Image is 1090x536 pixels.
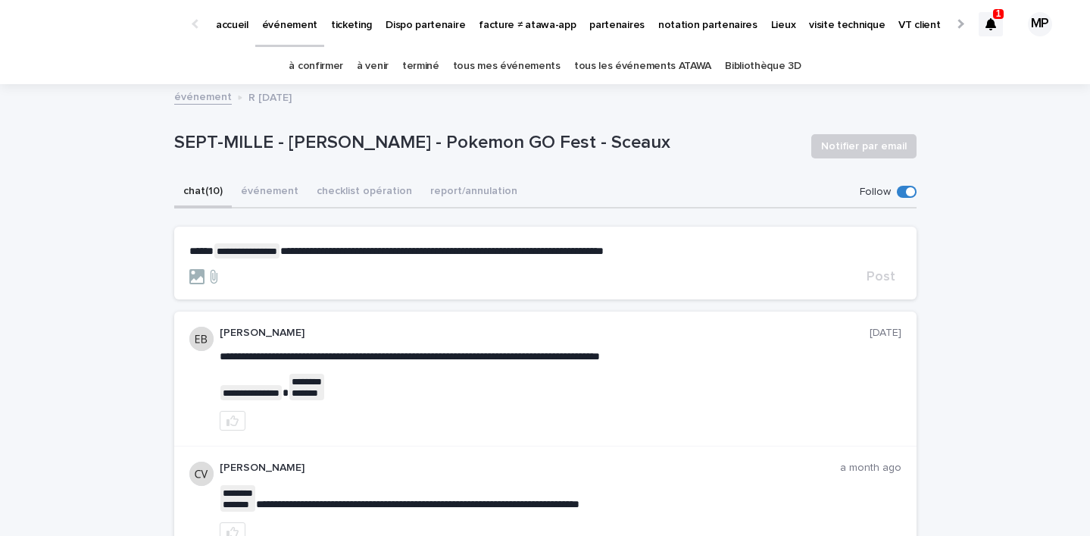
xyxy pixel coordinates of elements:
[811,134,917,158] button: Notifier par email
[867,270,895,284] span: Post
[821,139,907,154] span: Notifier par email
[979,12,1003,36] div: 1
[453,49,561,84] a: tous mes événements
[289,49,343,84] a: à confirmer
[174,87,232,105] a: événement
[421,177,526,208] button: report/annulation
[174,177,232,208] button: chat (10)
[574,49,711,84] a: tous les événements ATAWA
[248,88,292,105] p: R [DATE]
[220,462,840,475] p: [PERSON_NAME]
[840,462,901,475] p: a month ago
[1028,12,1052,36] div: MP
[220,411,245,431] button: like this post
[996,8,1001,19] p: 1
[860,186,891,199] p: Follow
[860,270,901,284] button: Post
[870,327,901,340] p: [DATE]
[30,9,177,39] img: Ls34BcGeRexTGTNfXpUC
[220,327,870,340] p: [PERSON_NAME]
[232,177,308,208] button: événement
[174,132,799,154] p: SEPT-MILLE - [PERSON_NAME] - Pokemon GO Fest - Sceaux
[357,49,389,84] a: à venir
[402,49,439,84] a: terminé
[308,177,421,208] button: checklist opération
[725,49,801,84] a: Bibliothèque 3D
